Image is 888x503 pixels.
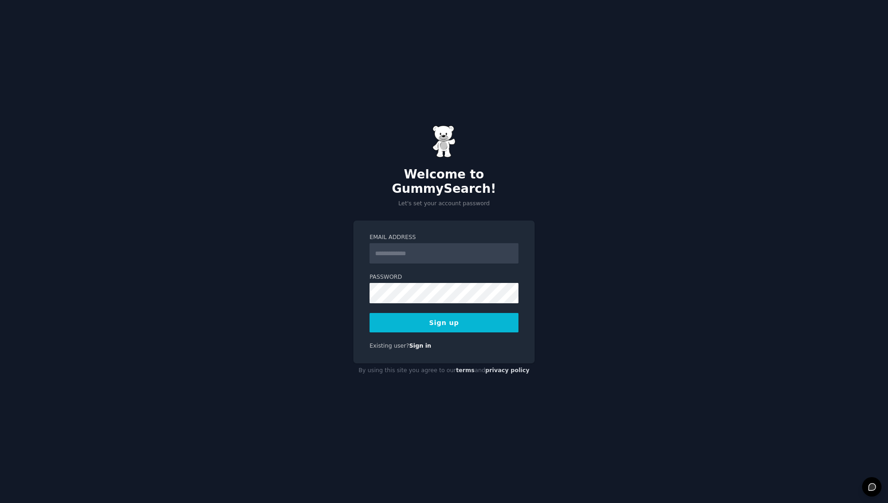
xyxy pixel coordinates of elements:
[353,363,535,378] div: By using this site you agree to our and
[432,125,456,158] img: Gummy Bear
[370,233,518,242] label: Email Address
[370,273,518,282] label: Password
[353,200,535,208] p: Let's set your account password
[456,367,475,374] a: terms
[353,167,535,196] h2: Welcome to GummySearch!
[409,343,432,349] a: Sign in
[370,343,409,349] span: Existing user?
[485,367,530,374] a: privacy policy
[370,313,518,332] button: Sign up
